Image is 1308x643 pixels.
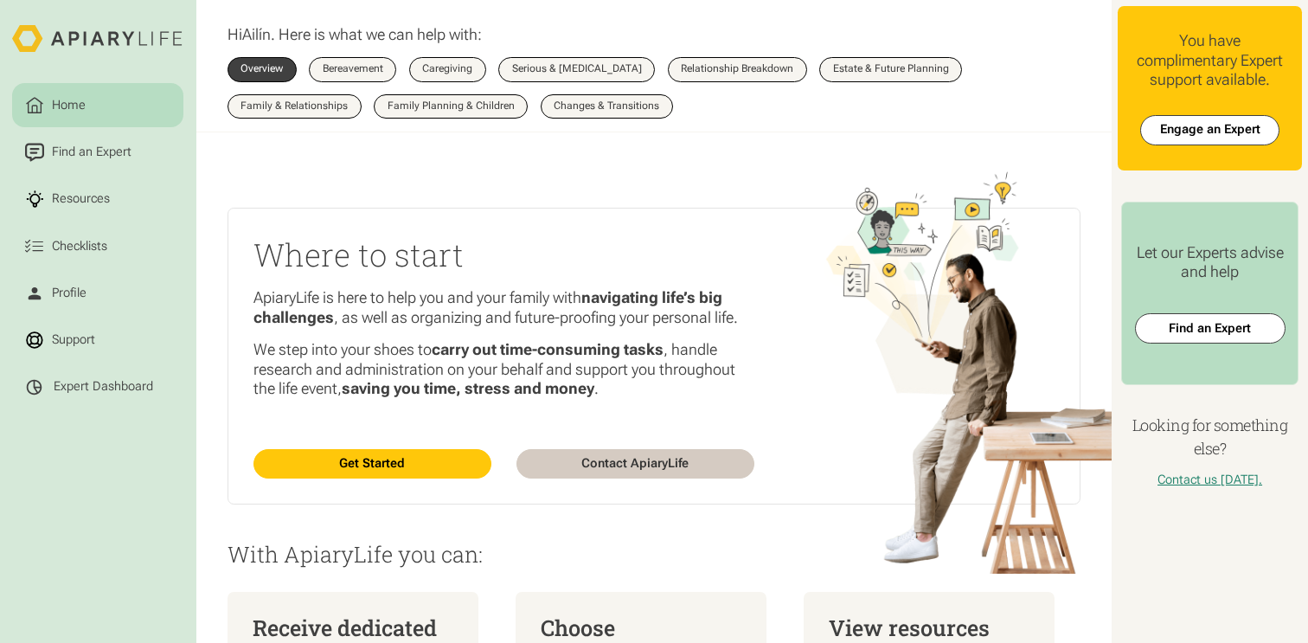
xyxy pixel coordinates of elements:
[12,131,183,175] a: Find an Expert
[12,272,183,316] a: Profile
[323,64,383,74] div: Bereavement
[833,64,949,74] div: Estate & Future Planning
[253,449,491,479] a: Get Started
[1135,313,1286,344] a: Find an Expert
[554,101,659,112] div: Changes & Transitions
[48,237,110,256] div: Checklists
[388,101,515,112] div: Family Planning & Children
[681,64,793,74] div: Relationship Breakdown
[228,543,1080,567] p: With ApiaryLife you can:
[422,64,472,74] div: Caregiving
[48,331,98,350] div: Support
[48,190,112,209] div: Resources
[253,234,754,276] h2: Where to start
[342,379,594,397] strong: saving you time, stress and money
[228,25,482,45] p: Hi . Here is what we can help with:
[1157,473,1262,487] a: Contact us [DATE].
[409,57,486,81] a: Caregiving
[48,143,134,162] div: Find an Expert
[541,94,673,119] a: Changes & Transitions
[829,613,990,642] span: View resources
[432,340,664,358] strong: carry out time-consuming tasks
[1118,414,1301,460] h4: Looking for something else?
[240,101,348,112] div: Family & Relationships
[668,57,807,81] a: Relationship Breakdown
[1131,31,1289,90] div: You have complimentary Expert support available.
[253,340,754,399] p: We step into your shoes to , handle research and administration on your behalf and support you th...
[12,177,183,222] a: Resources
[1135,243,1286,282] div: Let our Experts advise and help
[516,449,754,479] a: Contact ApiaryLife
[12,318,183,363] a: Support
[48,96,88,115] div: Home
[253,288,722,326] strong: navigating life’s big challenges
[374,94,528,119] a: Family Planning & Children
[12,83,183,127] a: Home
[242,25,271,43] span: Ailín
[819,57,962,81] a: Estate & Future Planning
[309,57,396,81] a: Bereavement
[512,64,642,74] div: Serious & [MEDICAL_DATA]
[12,224,183,268] a: Checklists
[228,57,297,81] a: Overview
[48,284,89,303] div: Profile
[54,379,153,395] div: Expert Dashboard
[498,57,655,81] a: Serious & [MEDICAL_DATA]
[228,94,362,119] a: Family & Relationships
[12,365,183,409] a: Expert Dashboard
[1140,115,1279,145] a: Engage an Expert
[253,288,754,327] p: ApiaryLife is here to help you and your family with , as well as organizing and future-proofing y...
